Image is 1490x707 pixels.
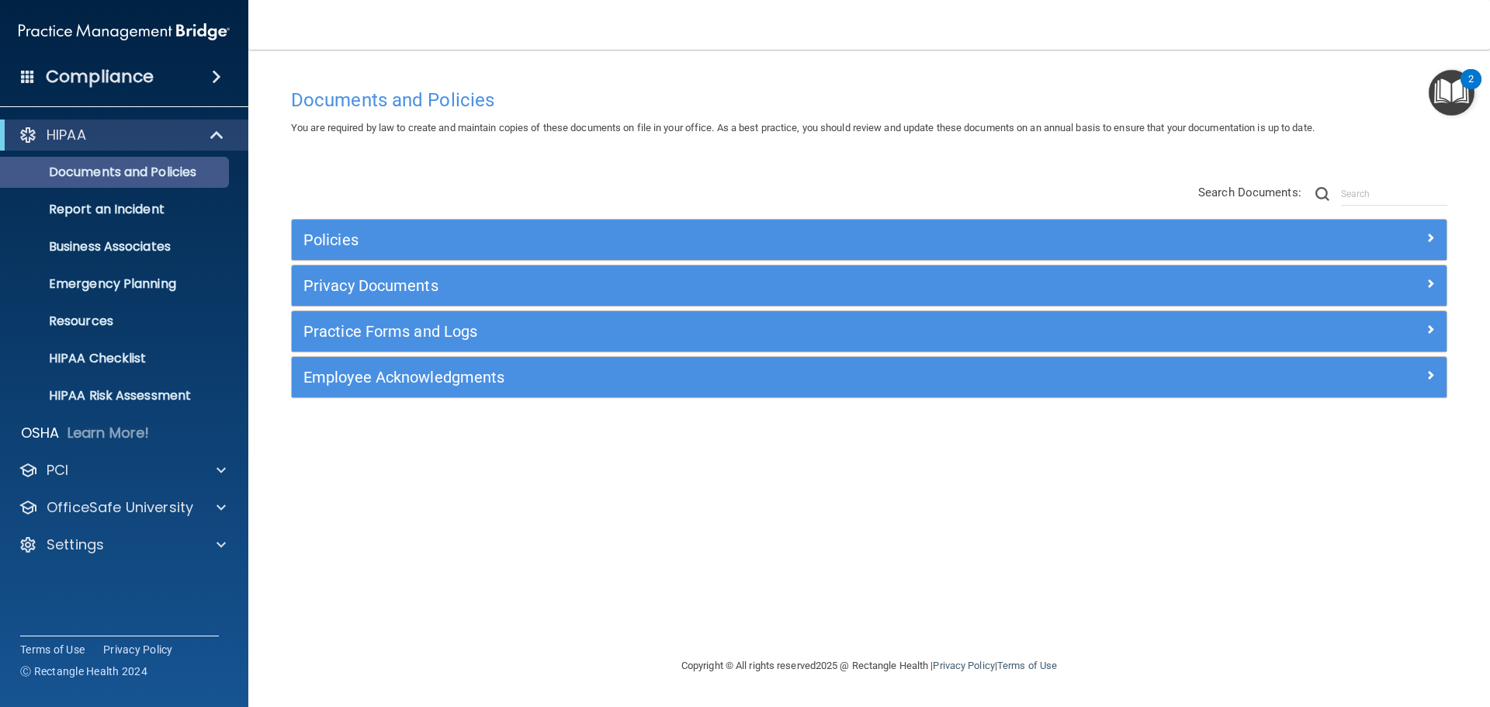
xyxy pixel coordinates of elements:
[10,239,222,255] p: Business Associates
[10,351,222,366] p: HIPAA Checklist
[21,424,60,442] p: OSHA
[46,66,154,88] h4: Compliance
[10,314,222,329] p: Resources
[47,498,193,517] p: OfficeSafe University
[19,126,225,144] a: HIPAA
[291,122,1315,133] span: You are required by law to create and maintain copies of these documents on file in your office. ...
[68,424,150,442] p: Learn More!
[933,660,994,671] a: Privacy Policy
[1198,185,1301,199] span: Search Documents:
[303,277,1146,294] h5: Privacy Documents
[586,641,1152,691] div: Copyright © All rights reserved 2025 @ Rectangle Health | |
[20,642,85,657] a: Terms of Use
[1341,182,1447,206] input: Search
[19,16,230,47] img: PMB logo
[47,126,86,144] p: HIPAA
[303,323,1146,340] h5: Practice Forms and Logs
[303,369,1146,386] h5: Employee Acknowledgments
[1315,187,1329,201] img: ic-search.3b580494.png
[303,273,1435,298] a: Privacy Documents
[303,227,1435,252] a: Policies
[20,664,147,679] span: Ⓒ Rectangle Health 2024
[47,535,104,554] p: Settings
[303,231,1146,248] h5: Policies
[1429,70,1474,116] button: Open Resource Center, 2 new notifications
[997,660,1057,671] a: Terms of Use
[10,276,222,292] p: Emergency Planning
[47,461,68,480] p: PCI
[10,388,222,404] p: HIPAA Risk Assessment
[19,461,226,480] a: PCI
[10,165,222,180] p: Documents and Policies
[10,202,222,217] p: Report an Incident
[1468,79,1474,99] div: 2
[19,498,226,517] a: OfficeSafe University
[103,642,173,657] a: Privacy Policy
[19,535,226,554] a: Settings
[303,365,1435,390] a: Employee Acknowledgments
[291,90,1447,110] h4: Documents and Policies
[303,319,1435,344] a: Practice Forms and Logs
